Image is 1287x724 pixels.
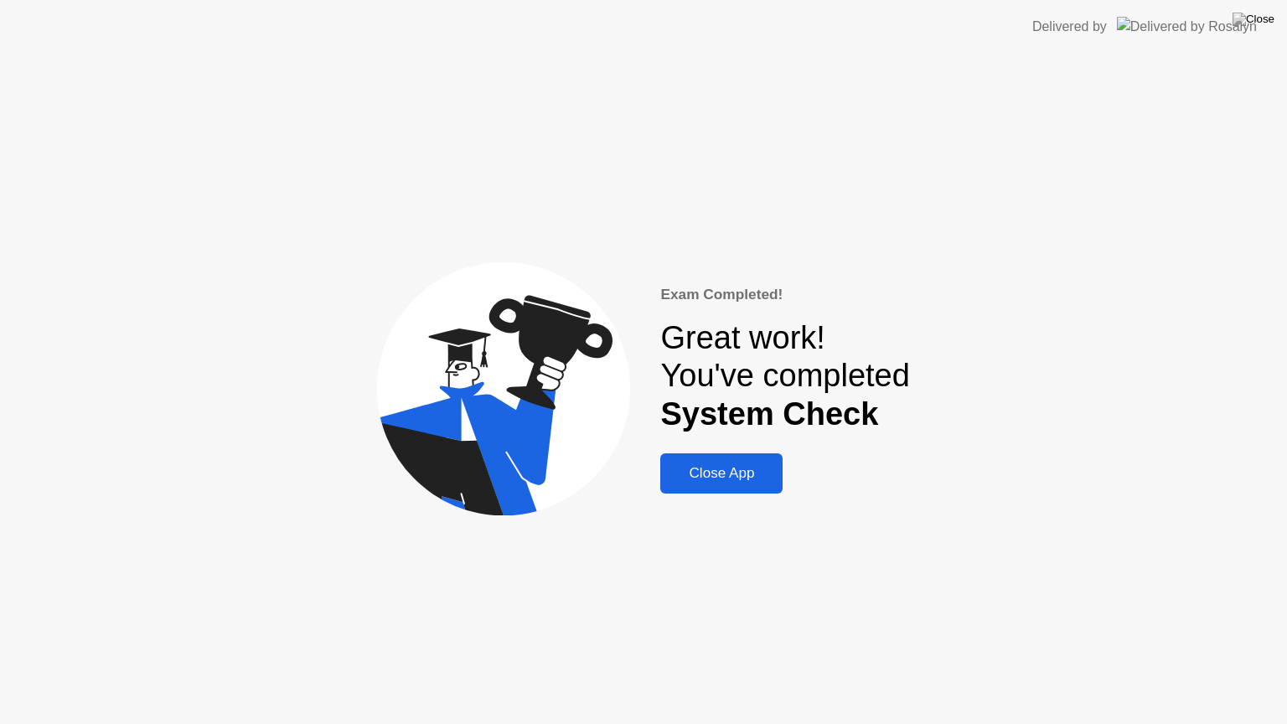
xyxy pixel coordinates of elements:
[1032,17,1107,37] div: Delivered by
[660,284,909,306] div: Exam Completed!
[660,396,878,432] b: System Check
[660,453,783,494] button: Close App
[1233,13,1274,26] img: Close
[665,465,778,482] div: Close App
[660,319,909,434] div: Great work! You've completed
[1117,17,1257,36] img: Delivered by Rosalyn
